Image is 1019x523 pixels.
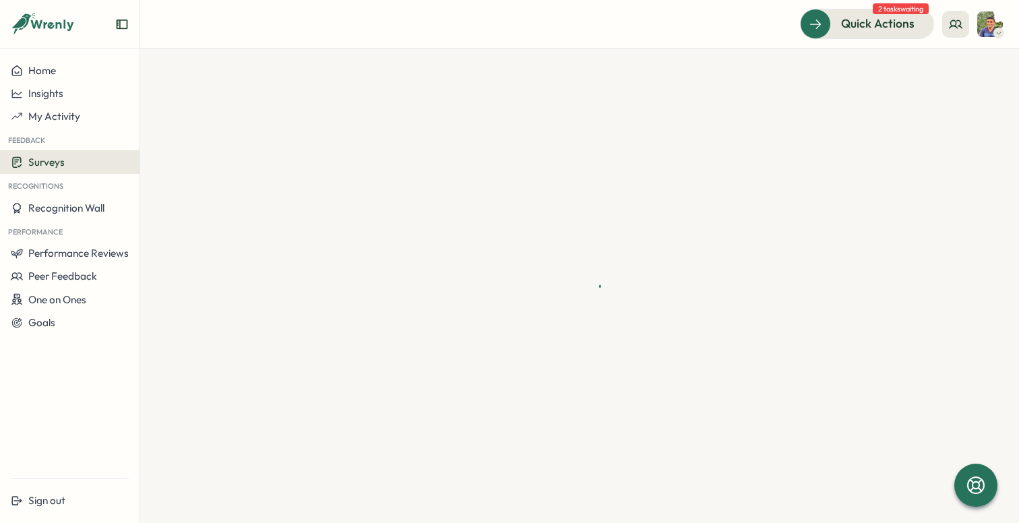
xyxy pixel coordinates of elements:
span: One on Ones [28,293,86,306]
img: Varghese [977,11,1003,37]
span: Recognition Wall [28,202,104,214]
button: Expand sidebar [115,18,129,31]
span: Quick Actions [841,15,915,32]
span: Goals [28,316,55,329]
span: My Activity [28,110,80,123]
span: Performance Reviews [28,247,129,259]
button: Quick Actions [800,9,934,38]
span: 2 tasks waiting [873,3,929,14]
span: Sign out [28,494,65,507]
span: Home [28,64,56,77]
span: Surveys [28,156,65,168]
span: Peer Feedback [28,270,97,282]
span: Insights [28,87,63,100]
